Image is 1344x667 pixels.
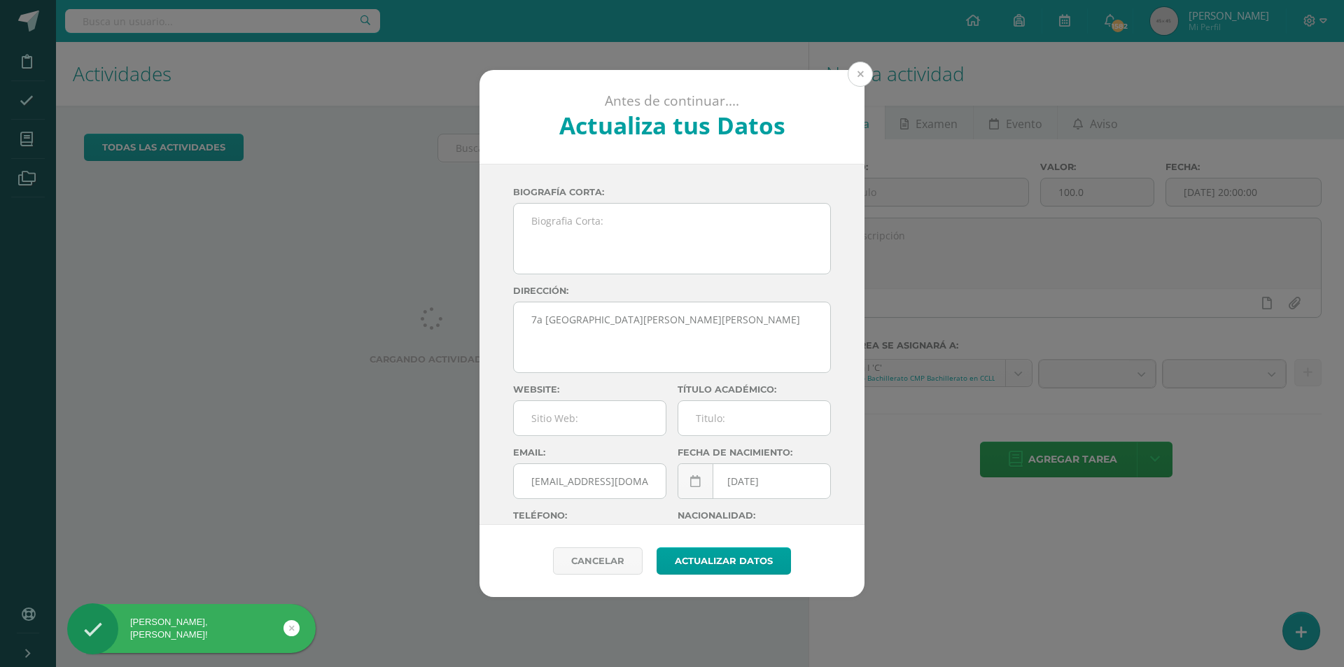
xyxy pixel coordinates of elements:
[678,510,831,521] label: Nacionalidad:
[513,187,831,197] label: Biografía corta:
[678,464,830,498] input: Fecha de Nacimiento:
[514,464,666,498] input: Correo Electronico:
[513,510,666,521] label: Teléfono:
[678,401,830,435] input: Titulo:
[517,92,827,110] p: Antes de continuar....
[513,286,831,296] label: Dirección:
[514,401,666,435] input: Sitio Web:
[67,616,316,641] div: [PERSON_NAME], [PERSON_NAME]!
[513,447,666,458] label: Email:
[514,302,830,372] textarea: 7a [GEOGRAPHIC_DATA][PERSON_NAME][PERSON_NAME]
[678,447,831,458] label: Fecha de nacimiento:
[553,547,643,575] a: Cancelar
[517,109,827,141] h2: Actualiza tus Datos
[513,384,666,395] label: Website:
[678,384,831,395] label: Título académico:
[657,547,791,575] button: Actualizar datos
